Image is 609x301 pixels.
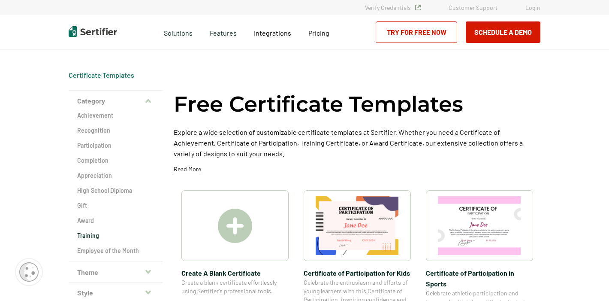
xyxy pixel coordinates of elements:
iframe: Chat Widget [566,260,609,301]
a: Appreciation [77,171,154,180]
a: Recognition [77,126,154,135]
span: Create a blank certificate effortlessly using Sertifier’s professional tools. [181,278,289,295]
span: Certificate of Participation for Kids​ [304,268,411,278]
button: Schedule a Demo [466,21,540,43]
a: Achievement [77,111,154,120]
span: Features [210,27,237,37]
a: Certificate Templates [69,71,134,79]
a: High School Diploma [77,186,154,195]
a: Employee of the Month [77,246,154,255]
div: Category [69,111,163,262]
button: Theme [69,262,163,283]
a: Pricing [308,27,329,37]
a: Customer Support [449,4,497,11]
a: Verify Credentials [365,4,421,11]
h1: Free Certificate Templates [174,90,463,118]
span: Solutions [164,27,193,37]
img: Certificate of Participation in Sports [438,196,521,255]
img: Sertifier | Digital Credentialing Platform [69,26,117,37]
button: Category [69,91,163,111]
p: Read More [174,165,201,173]
img: Create A Blank Certificate [218,209,252,243]
a: Integrations [254,27,291,37]
span: Integrations [254,29,291,37]
div: Breadcrumb [69,71,134,79]
span: Pricing [308,29,329,37]
p: Explore a wide selection of customizable certificate templates at Sertifier. Whether you need a C... [174,127,540,159]
a: Completion [77,156,154,165]
a: Award [77,216,154,225]
img: Certificate of Participation for Kids​ [316,196,399,255]
a: Try for Free Now [376,21,457,43]
a: Login [525,4,540,11]
a: Training [77,231,154,240]
a: Gift [77,201,154,210]
a: Participation [77,141,154,150]
img: Verified [415,5,421,10]
img: Cookie Popup Icon [19,262,39,282]
span: Certificate of Participation in Sports [426,268,533,289]
span: Create A Blank Certificate [181,268,289,278]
